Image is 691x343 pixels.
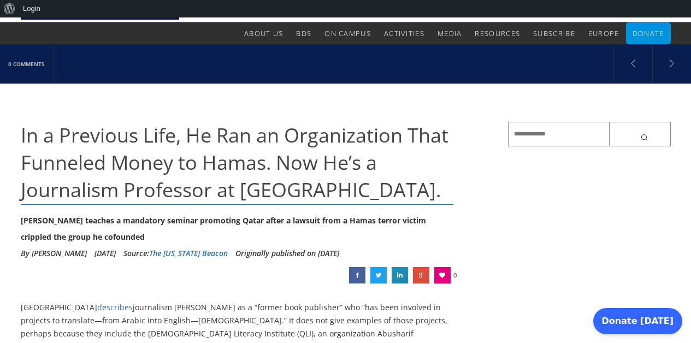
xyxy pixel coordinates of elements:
[533,28,575,38] span: Subscribe
[588,22,619,44] a: Europe
[384,22,424,44] a: Activities
[633,22,664,44] a: Donate
[21,122,448,204] span: In a Previous Life, He Ran an Organization That Funneled Money to Hamas. Now He’s a Journalism Pr...
[235,245,339,262] li: Originally published on [DATE]
[392,267,408,283] a: In a Previous Life, He Ran an Organization That Funneled Money to Hamas. Now He’s a Journalism Pr...
[438,22,462,44] a: Media
[244,28,283,38] span: About Us
[324,28,371,38] span: On Campus
[413,267,429,283] a: In a Previous Life, He Ran an Organization That Funneled Money to Hamas. Now He’s a Journalism Pr...
[475,28,520,38] span: Resources
[633,28,664,38] span: Donate
[438,28,462,38] span: Media
[149,248,228,258] a: The [US_STATE] Beacon
[296,22,311,44] a: BDS
[533,22,575,44] a: Subscribe
[349,267,365,283] a: In a Previous Life, He Ran an Organization That Funneled Money to Hamas. Now He’s a Journalism Pr...
[370,267,387,283] a: In a Previous Life, He Ran an Organization That Funneled Money to Hamas. Now He’s a Journalism Pr...
[296,28,311,38] span: BDS
[97,302,133,312] a: describes
[475,22,520,44] a: Resources
[324,22,371,44] a: On Campus
[21,212,454,245] div: [PERSON_NAME] teaches a mandatory seminar promoting Qatar after a lawsuit from a Hamas terror vic...
[95,245,116,262] li: [DATE]
[244,22,283,44] a: About Us
[588,28,619,38] span: Europe
[384,28,424,38] span: Activities
[123,245,228,262] div: Source:
[21,245,87,262] li: By [PERSON_NAME]
[453,267,457,283] span: 0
